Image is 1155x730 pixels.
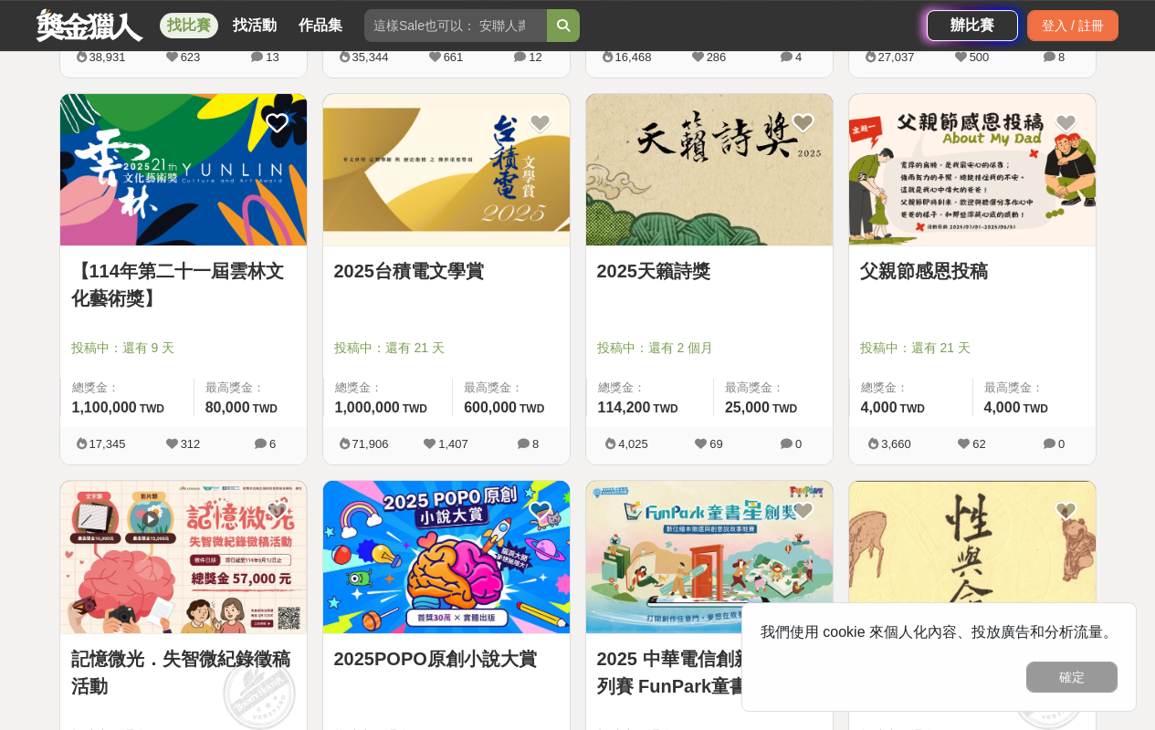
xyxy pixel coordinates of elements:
[205,379,296,397] span: 最高獎金：
[970,50,990,64] span: 500
[181,437,201,451] span: 312
[849,94,1096,246] img: Cover Image
[89,50,126,64] span: 38,931
[881,437,911,451] span: 3,660
[597,339,822,358] span: 投稿中：還有 2 個月
[586,94,833,246] img: Cover Image
[323,481,570,633] img: Cover Image
[464,379,558,397] span: 最高獎金：
[586,481,833,634] a: Cover Image
[849,481,1096,634] a: Cover Image
[725,379,822,397] span: 最高獎金：
[795,50,802,64] span: 4
[60,94,307,247] a: Cover Image
[1058,437,1065,451] span: 0
[849,94,1096,247] a: Cover Image
[323,481,570,634] a: Cover Image
[618,437,648,451] span: 4,025
[586,94,833,247] a: Cover Image
[335,379,442,397] span: 總獎金：
[89,437,126,451] span: 17,345
[71,339,296,358] span: 投稿中：還有 9 天
[707,50,727,64] span: 286
[598,379,702,397] span: 總獎金：
[71,257,296,312] a: 【114年第二十一屆雲林文化藝術獎】
[323,94,570,246] img: Cover Image
[653,402,677,415] span: TWD
[1058,50,1065,64] span: 8
[861,400,898,415] span: 4,000
[900,402,925,415] span: TWD
[709,437,722,451] span: 69
[403,402,427,415] span: TWD
[291,13,350,38] a: 作品集
[438,437,468,451] span: 1,407
[72,379,183,397] span: 總獎金：
[597,645,822,700] a: 2025 中華電信創新應用系列賽 FunPark童書星創獎 數位繪本徵選與創意說故事競賽
[598,400,651,415] span: 114,200
[1026,662,1118,693] button: 確定
[861,379,961,397] span: 總獎金：
[761,624,1118,640] span: 我們使用 cookie 來個人化內容、投放廣告和分析流量。
[795,437,802,451] span: 0
[205,400,250,415] span: 80,000
[984,400,1021,415] span: 4,000
[253,402,278,415] span: TWD
[334,339,559,358] span: 投稿中：還有 21 天
[772,402,797,415] span: TWD
[60,481,307,634] a: Cover Image
[72,400,137,415] span: 1,100,000
[972,437,985,451] span: 62
[334,257,559,285] a: 2025台積電文學賞
[520,402,544,415] span: TWD
[464,400,517,415] span: 600,000
[615,50,652,64] span: 16,468
[60,481,307,633] img: Cover Image
[927,10,1018,41] a: 辦比賽
[60,94,307,246] img: Cover Image
[444,50,464,64] span: 661
[725,400,770,415] span: 25,000
[597,257,822,285] a: 2025天籟詩獎
[269,437,276,451] span: 6
[266,50,278,64] span: 13
[364,9,547,42] input: 這樣Sale也可以： 安聯人壽創意銷售法募集
[334,645,559,673] a: 2025POPO原創小說大賞
[1027,10,1118,41] div: 登入 / 註冊
[140,402,164,415] span: TWD
[323,94,570,247] a: Cover Image
[532,437,539,451] span: 8
[71,645,296,700] a: 記憶微光．失智微紀錄徵稿活動
[984,379,1085,397] span: 最高獎金：
[529,50,541,64] span: 12
[860,339,1085,358] span: 投稿中：還有 21 天
[860,257,1085,285] a: 父親節感恩投稿
[181,50,201,64] span: 623
[586,481,833,633] img: Cover Image
[335,400,400,415] span: 1,000,000
[160,13,218,38] a: 找比賽
[352,50,389,64] span: 35,344
[352,437,389,451] span: 71,906
[878,50,915,64] span: 27,037
[226,13,284,38] a: 找活動
[849,481,1096,633] img: Cover Image
[1024,402,1048,415] span: TWD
